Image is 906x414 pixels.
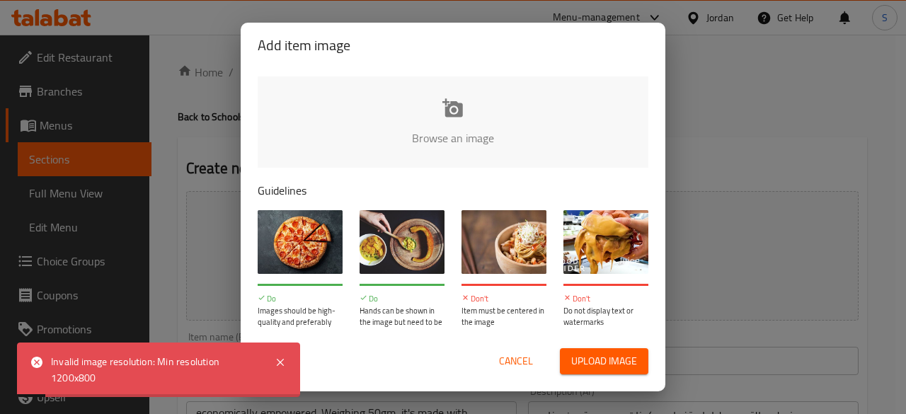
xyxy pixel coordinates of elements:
[563,305,648,328] p: Do not display text or watermarks
[258,305,343,340] p: Images should be high-quality and preferably from a wide-angle
[258,34,648,57] h2: Add item image
[258,293,343,305] p: Do
[360,305,445,340] p: Hands can be shown in the image but need to be clean and styled
[571,352,637,370] span: Upload image
[499,352,533,370] span: Cancel
[258,182,648,199] p: Guidelines
[461,305,546,328] p: Item must be centered in the image
[360,293,445,305] p: Do
[493,348,539,374] button: Cancel
[560,348,648,374] button: Upload image
[563,210,648,274] img: guide-img-4@3x.jpg
[461,210,546,274] img: guide-img-3@3x.jpg
[258,210,343,274] img: guide-img-1@3x.jpg
[563,293,648,305] p: Don't
[51,354,260,386] div: Invalid image resolution: Min resolution 1200x800
[461,293,546,305] p: Don't
[360,210,445,274] img: guide-img-2@3x.jpg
